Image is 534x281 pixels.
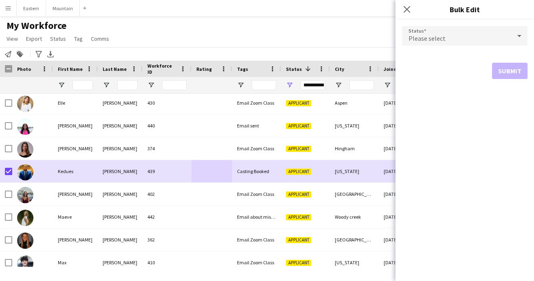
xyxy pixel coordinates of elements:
div: [DATE] [379,228,428,251]
div: Kedues [53,160,98,182]
div: [US_STATE] [330,160,379,182]
span: Workforce ID [147,63,177,75]
a: Comms [88,33,112,44]
app-action-btn: Add to tag [15,49,25,59]
div: [PERSON_NAME] [53,137,98,160]
span: Photo [17,66,31,72]
img: Maeve Sheehan [17,210,33,226]
div: [PERSON_NAME] [98,137,143,160]
div: 410 [143,251,191,274]
div: Maeve [53,206,98,228]
div: 402 [143,183,191,205]
input: Workforce ID Filter Input [162,80,187,90]
div: Email sent [232,114,281,137]
div: Max [53,251,98,274]
button: Mountain [46,0,80,16]
span: Status [50,35,66,42]
input: First Name Filter Input [73,80,93,90]
button: Open Filter Menu [384,81,391,89]
div: 442 [143,206,191,228]
span: Joined [384,66,400,72]
button: Open Filter Menu [286,81,293,89]
img: Leah Stuart [17,187,33,203]
div: [PERSON_NAME] [53,183,98,205]
div: Email Zoom Class [232,92,281,114]
div: 430 [143,92,191,114]
span: Applicant [286,169,311,175]
div: 362 [143,228,191,251]
span: Applicant [286,146,311,152]
span: My Workforce [7,20,66,32]
span: View [7,35,18,42]
div: [PERSON_NAME] [98,183,143,205]
img: Elle Eggleston [17,96,33,112]
div: Email Zoom Class [232,251,281,274]
div: [PERSON_NAME] [98,206,143,228]
div: [DATE] [379,206,428,228]
span: First Name [58,66,83,72]
a: Status [47,33,69,44]
span: Comms [91,35,109,42]
span: Applicant [286,100,311,106]
span: Last Name [103,66,127,72]
input: City Filter Input [349,80,374,90]
div: [DATE] [379,137,428,160]
div: [GEOGRAPHIC_DATA] [330,183,379,205]
span: Applicant [286,214,311,220]
img: Marley McCall [17,233,33,249]
h3: Bulk Edit [396,4,534,15]
div: [US_STATE] [330,114,379,137]
div: Email about missing information [232,206,281,228]
div: [DATE] [379,251,428,274]
input: Last Name Filter Input [117,80,138,90]
app-action-btn: Notify workforce [3,49,13,59]
button: Open Filter Menu [335,81,342,89]
span: Please select [409,34,446,42]
div: Email Zoom Class [232,228,281,251]
a: Tag [71,33,86,44]
span: City [335,66,344,72]
button: Eastern [17,0,46,16]
div: Aspen [330,92,379,114]
div: [PERSON_NAME] [98,228,143,251]
span: Export [26,35,42,42]
div: [PERSON_NAME] [98,114,143,137]
a: View [3,33,21,44]
button: Open Filter Menu [103,81,110,89]
img: Gabrielle Crapps [17,119,33,135]
div: Elle [53,92,98,114]
input: Tags Filter Input [252,80,276,90]
div: 439 [143,160,191,182]
span: Rating [196,66,212,72]
div: Hingham [330,137,379,160]
span: Tag [74,35,83,42]
div: Casting Booked [232,160,281,182]
span: Applicant [286,191,311,198]
span: Applicant [286,237,311,243]
a: Export [23,33,45,44]
div: [DATE] [379,160,428,182]
span: Tags [237,66,248,72]
div: [DATE] [379,92,428,114]
div: Woody creek [330,206,379,228]
div: [PERSON_NAME] [98,251,143,274]
img: Kedues Samuel [17,164,33,180]
div: Email Zoom Class [232,183,281,205]
div: [PERSON_NAME] [53,228,98,251]
button: Open Filter Menu [147,81,155,89]
div: [DATE] [379,183,428,205]
button: Open Filter Menu [58,81,65,89]
app-action-btn: Export XLSX [46,49,55,59]
div: Email Zoom Class [232,137,281,160]
div: [PERSON_NAME] [98,92,143,114]
span: Applicant [286,260,311,266]
div: [DATE] [379,114,428,137]
span: Status [286,66,302,72]
div: [GEOGRAPHIC_DATA] [330,228,379,251]
img: Julia Glennon [17,141,33,158]
app-action-btn: Advanced filters [34,49,44,59]
div: [PERSON_NAME] [53,114,98,137]
span: Applicant [286,123,311,129]
div: 440 [143,114,191,137]
button: Open Filter Menu [237,81,244,89]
